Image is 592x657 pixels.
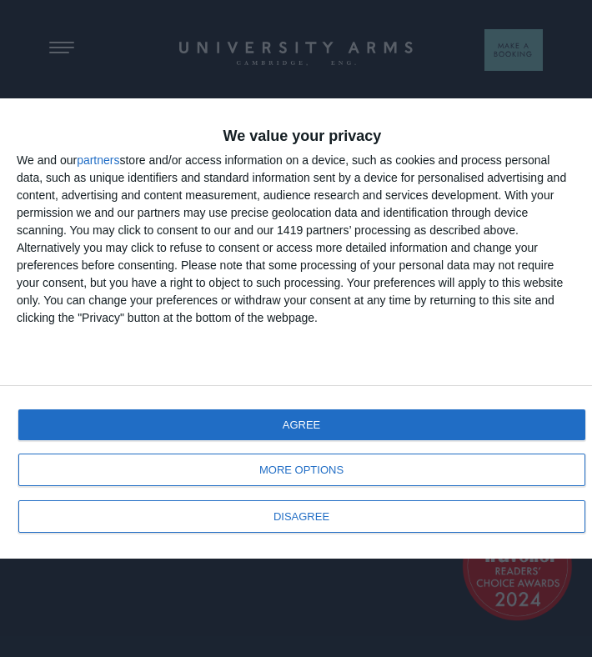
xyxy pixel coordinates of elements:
[18,500,585,533] button: DISAGREE
[283,419,321,430] span: AGREE
[77,154,119,166] button: partners
[17,128,575,143] h2: We value your privacy
[259,464,344,475] span: MORE OPTIONS
[273,511,329,522] span: DISAGREE
[18,409,585,440] button: AGREE
[17,152,575,327] div: We and our store and/or access information on a device, such as cookies and process personal data...
[18,454,585,486] button: MORE OPTIONS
